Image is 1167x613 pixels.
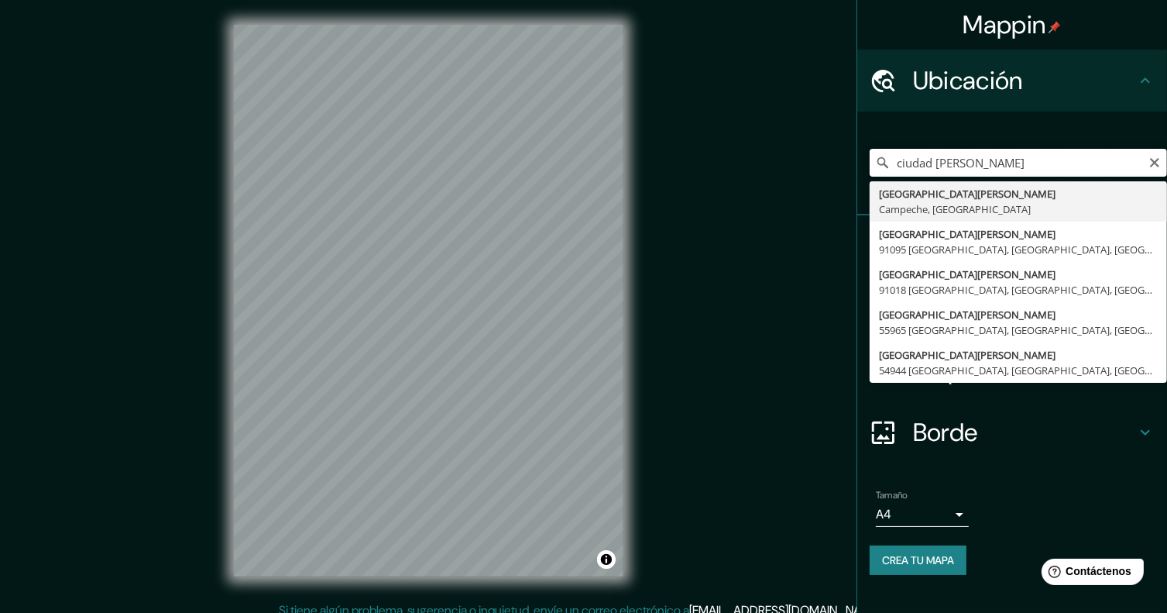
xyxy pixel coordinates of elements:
iframe: Lanzador de widgets de ayuda [1029,553,1150,596]
font: [GEOGRAPHIC_DATA][PERSON_NAME] [879,187,1055,201]
img: pin-icon.png [1049,21,1061,33]
font: [GEOGRAPHIC_DATA][PERSON_NAME] [879,227,1055,241]
div: Patas [857,215,1167,277]
div: Ubicación [857,50,1167,112]
input: Elige tu ciudad o zona [870,149,1167,177]
font: Borde [913,416,978,449]
font: Campeche, [GEOGRAPHIC_DATA] [879,202,1031,216]
font: A4 [876,506,891,522]
div: A4 [876,502,969,527]
font: Crea tu mapa [882,553,954,567]
font: Mappin [963,9,1046,41]
font: Ubicación [913,64,1023,97]
font: [GEOGRAPHIC_DATA][PERSON_NAME] [879,308,1055,322]
button: Crea tu mapa [870,546,966,575]
font: [GEOGRAPHIC_DATA][PERSON_NAME] [879,267,1055,281]
button: Claro [1148,154,1161,169]
canvas: Mapa [234,25,623,577]
button: Activar o desactivar atribución [597,550,616,569]
font: Tamaño [876,489,908,501]
div: Estilo [857,277,1167,339]
div: Borde [857,401,1167,463]
font: [GEOGRAPHIC_DATA][PERSON_NAME] [879,348,1055,362]
div: Disposición [857,339,1167,401]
